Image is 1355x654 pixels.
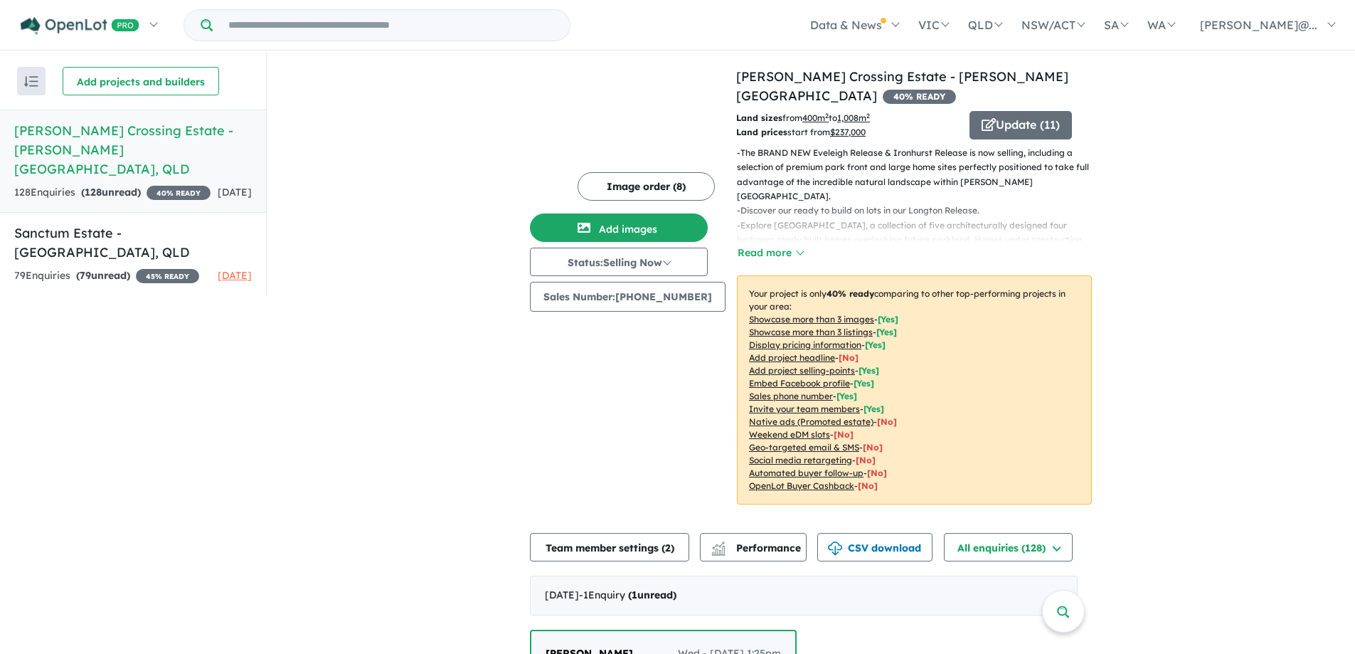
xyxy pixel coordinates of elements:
span: [No] [867,468,887,478]
u: Weekend eDM slots [749,429,830,440]
span: [DATE] [218,186,252,199]
b: Land prices [736,127,787,137]
span: [ Yes ] [876,327,897,337]
span: [ Yes ] [859,365,879,376]
div: 128 Enquir ies [14,184,211,201]
button: Update (11) [969,111,1072,139]
u: Sales phone number [749,391,833,401]
u: Automated buyer follow-up [749,468,864,478]
strong: ( unread) [81,186,141,199]
span: 2 [665,542,671,554]
span: 45 % READY [136,269,199,283]
button: Performance [700,533,807,561]
u: Invite your team members [749,404,860,414]
span: [No] [834,429,854,440]
span: Performance [713,542,801,554]
p: - Discover our ready to build on lots in our Longton Release. [737,204,1103,218]
span: [No] [858,480,878,491]
button: Status:Selling Now [530,248,708,276]
u: $ 237,000 [830,127,866,137]
u: 400 m [802,112,829,123]
span: [ Yes ] [878,314,898,325]
img: download icon [828,542,842,556]
span: [ Yes ] [865,339,886,350]
img: bar-chart.svg [711,546,726,555]
h5: [PERSON_NAME] Crossing Estate - [PERSON_NAME][GEOGRAPHIC_DATA] , QLD [14,121,252,179]
p: from [736,111,959,125]
a: [PERSON_NAME] Crossing Estate - [PERSON_NAME][GEOGRAPHIC_DATA] [736,68,1068,104]
button: Add images [530,213,708,242]
img: line-chart.svg [712,542,725,549]
u: Embed Facebook profile [749,378,850,389]
b: 40 % ready [827,288,874,299]
input: Try estate name, suburb, builder or developer [216,10,567,41]
span: [ Yes ] [854,378,874,389]
button: All enquiries (128) [944,533,1073,561]
img: Openlot PRO Logo White [21,17,139,35]
span: - 1 Enquir y [579,589,676,601]
span: [DATE] [218,269,252,282]
button: Read more [737,245,804,261]
span: [No] [863,442,883,453]
span: 40 % READY [147,186,211,200]
span: [No] [856,455,876,465]
u: Showcase more than 3 listings [749,327,873,337]
u: Native ads (Promoted estate) [749,416,873,427]
span: [No] [877,416,897,427]
span: 128 [85,186,102,199]
u: Add project selling-points [749,365,855,376]
p: - Explore [GEOGRAPHIC_DATA], a collection of five architecturally designed four bedroom ready bui... [737,218,1103,262]
u: OpenLot Buyer Cashback [749,480,854,491]
b: Land sizes [736,112,782,123]
p: start from [736,125,959,139]
span: 1 [632,589,637,601]
span: [ No ] [839,352,859,363]
button: Team member settings (2) [530,533,689,561]
u: Showcase more than 3 images [749,314,874,325]
u: 1,008 m [837,112,870,123]
strong: ( unread) [628,589,676,601]
button: CSV download [817,533,932,561]
u: Geo-targeted email & SMS [749,442,859,453]
div: [DATE] [530,576,1078,616]
u: Add project headline [749,352,835,363]
span: [ Yes ] [864,404,884,414]
button: Image order (8) [578,172,715,201]
span: [ Yes ] [836,391,857,401]
p: Your project is only comparing to other top-performing projects in your area: - - - - - - - - - -... [737,275,1092,505]
span: [PERSON_NAME]@... [1200,18,1317,32]
div: 79 Enquir ies [14,268,199,285]
span: 79 [80,269,91,282]
u: Social media retargeting [749,455,852,465]
u: Display pricing information [749,339,861,350]
button: Add projects and builders [63,67,219,95]
sup: 2 [866,112,870,120]
img: sort.svg [24,76,38,87]
span: to [829,112,870,123]
p: - The BRAND NEW Eveleigh Release & Ironhurst Release is now selling, including a selection of pre... [737,146,1103,204]
button: Sales Number:[PHONE_NUMBER] [530,282,726,312]
span: 40 % READY [883,90,956,104]
h5: Sanctum Estate - [GEOGRAPHIC_DATA] , QLD [14,223,252,262]
strong: ( unread) [76,269,130,282]
sup: 2 [825,112,829,120]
